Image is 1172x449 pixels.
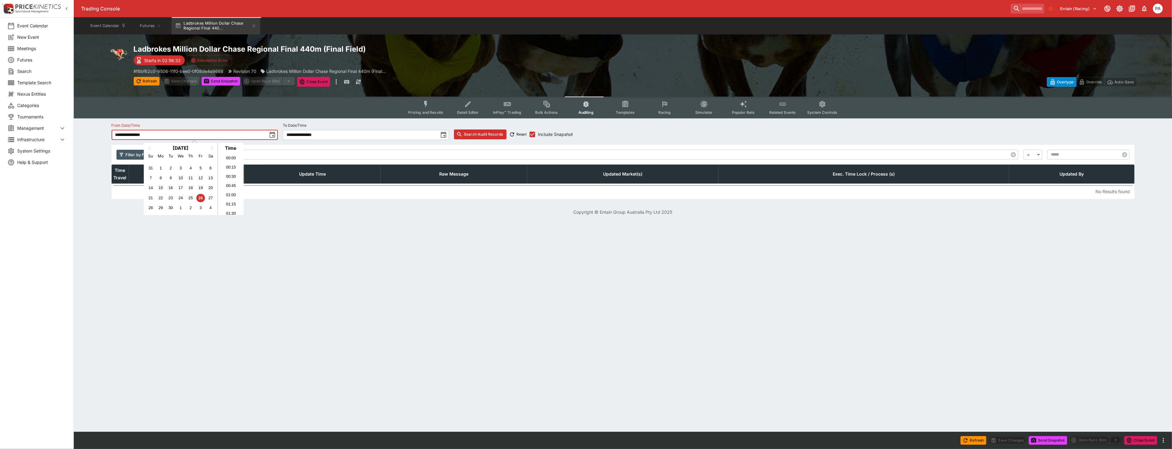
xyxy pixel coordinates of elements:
h2: Copy To Clipboard [134,44,635,54]
div: Choose Tuesday, September 23rd, 2025 [167,194,175,202]
p: Override [1086,79,1102,85]
button: Select Tenant [1057,4,1101,14]
button: Reset [507,129,530,139]
img: PriceKinetics [15,4,61,9]
span: Help & Support [17,159,66,165]
div: Choose Tuesday, September 30th, 2025 [167,204,175,212]
div: Sunday [147,152,155,160]
span: Detail Editor [457,110,479,115]
th: Update Time [244,165,380,184]
span: Nexus Entities [17,91,66,97]
div: Choose Wednesday, September 17th, 2025 [176,184,185,192]
div: Choose Sunday, September 7th, 2025 [147,174,155,182]
button: Override [1076,77,1105,87]
button: Close Event [297,77,330,87]
span: Pricing and Results [408,110,443,115]
button: Peter Addley [1151,2,1165,15]
div: Monday [156,152,165,160]
p: Starts in 02:56:32 [144,57,181,64]
div: Choose Saturday, September 13th, 2025 [207,174,215,182]
h2: [DATE] [144,145,218,151]
div: Wednesday [176,152,185,160]
p: Auto-Save [1115,79,1134,85]
span: System Controls [807,110,837,115]
p: From Date/Time [112,123,140,128]
button: No Bookmarks [1046,4,1056,14]
div: Choose Monday, September 15th, 2025 [156,184,165,192]
div: Start From [1047,77,1137,87]
th: Exec. Time Lock / Process (s) [718,165,1009,184]
div: Choose Tuesday, September 9th, 2025 [167,174,175,182]
img: greyhound_racing.png [109,44,129,64]
div: Choose Wednesday, September 3rd, 2025 [176,164,185,172]
img: Sportsbook Management [15,10,49,13]
li: 00:30 [218,172,244,181]
span: Meetings [17,45,66,52]
button: Send Snapshot [1029,436,1067,445]
li: 01:15 [218,200,244,209]
div: Choose Monday, September 29th, 2025 [156,204,165,212]
div: Choose Saturday, September 20th, 2025 [207,184,215,192]
div: Choose Thursday, September 4th, 2025 [187,164,195,172]
p: Revision 70 [234,68,257,74]
div: Choose Sunday, September 28th, 2025 [147,204,155,212]
li: 01:30 [218,209,244,218]
div: = [1023,150,1042,160]
span: Template Search [17,79,66,86]
input: search [1011,4,1044,14]
div: Choose Saturday, October 4th, 2025 [207,204,215,212]
button: Filter by Field [116,150,154,160]
button: Search Audit Records [454,129,507,139]
th: Time Travel [112,165,129,184]
button: Overtype [1047,77,1076,87]
p: Overtype [1057,79,1074,85]
div: Choose Monday, September 1st, 2025 [156,164,165,172]
span: Tournaments [17,113,66,120]
div: Tuesday [167,152,175,160]
div: Choose Sunday, August 31st, 2025 [147,164,155,172]
p: Copyright © Entain Group Australia Pty Ltd 2025 [74,209,1172,215]
div: Trading Console [81,6,1008,12]
button: Connected to PK [1102,3,1113,14]
span: Management [17,125,59,131]
div: Choose Friday, September 19th, 2025 [196,184,205,192]
button: Refresh [961,436,986,445]
div: Choose Monday, September 8th, 2025 [156,174,165,182]
div: Choose Friday, September 12th, 2025 [196,174,205,182]
button: toggle date time picker [267,129,278,141]
div: Choose Date and Time [144,143,244,215]
li: 01:00 [218,190,244,200]
div: Choose Wednesday, October 1st, 2025 [176,204,185,212]
th: Updated Market(s) [527,165,718,184]
div: Choose Tuesday, September 2nd, 2025 [167,164,175,172]
span: Include Snapshot [538,131,573,137]
button: Auto-Save [1104,77,1137,87]
div: Month September, 2025 [146,163,215,213]
div: Choose Sunday, September 14th, 2025 [147,184,155,192]
div: Choose Thursday, September 18th, 2025 [187,184,195,192]
li: 00:00 [218,153,244,163]
span: Related Events [769,110,796,115]
div: Friday [196,152,205,160]
button: toggle date time picker [438,129,449,141]
div: Choose Friday, October 3rd, 2025 [196,204,205,212]
p: Copy To Clipboard [134,68,224,74]
li: 00:45 [218,181,244,190]
button: Refresh [134,77,160,85]
div: Choose Thursday, September 11th, 2025 [187,174,195,182]
div: split button [243,77,295,85]
button: Send Snapshot [202,77,240,85]
span: Infrastructure [17,136,59,143]
span: Bulk Actions [535,110,558,115]
th: Revision # [129,165,245,184]
li: 00:15 [218,163,244,172]
span: Auditing [578,110,594,115]
div: Choose Thursday, September 25th, 2025 [187,194,195,202]
p: Ladbrokes Million Dollar Chase Regional Final 440m (Final... [266,68,386,74]
div: Peter Addley [1153,4,1163,14]
div: Choose Sunday, September 21st, 2025 [147,194,155,202]
div: Choose Wednesday, September 10th, 2025 [176,174,185,182]
button: more [333,77,340,87]
span: Event Calendar [17,22,66,29]
button: Simulation Error [187,55,232,66]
